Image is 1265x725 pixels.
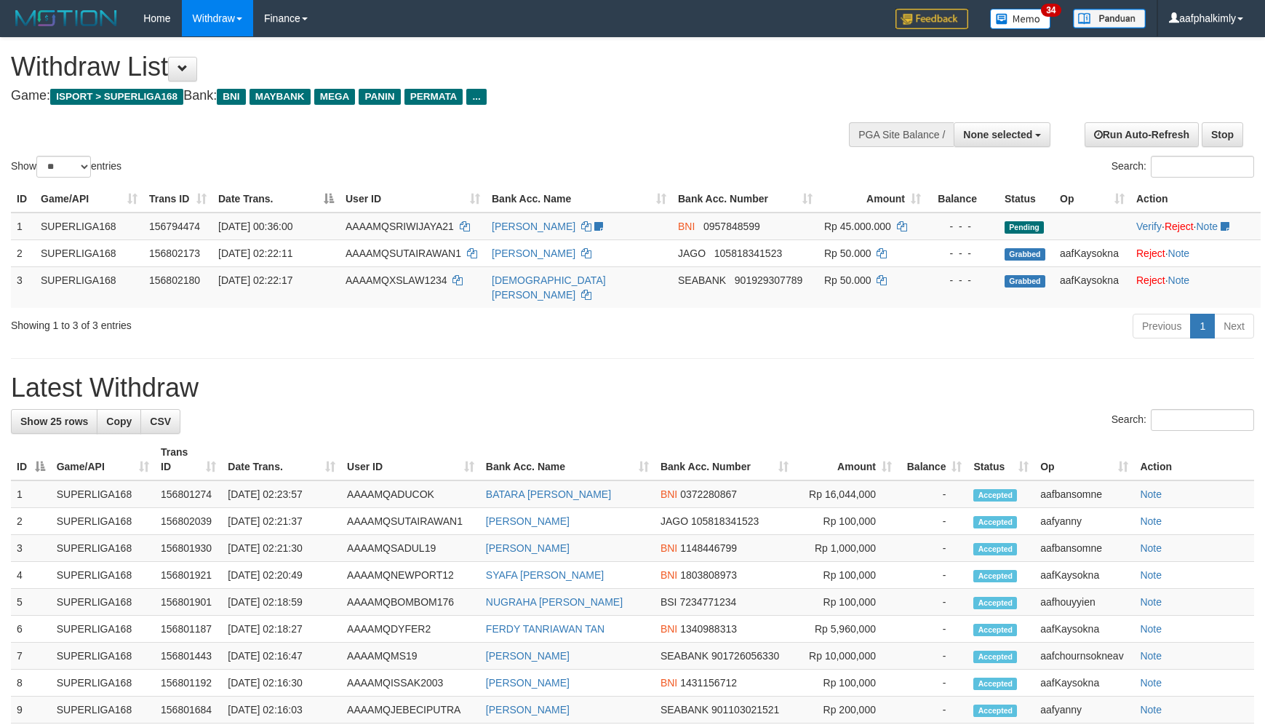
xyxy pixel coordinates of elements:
[679,596,736,608] span: Copy 7234771234 to clipboard
[20,416,88,427] span: Show 25 rows
[341,616,480,643] td: AAAAMQDYFER2
[466,89,486,105] span: ...
[218,274,292,286] span: [DATE] 02:22:17
[36,156,91,178] select: Showentries
[794,562,898,589] td: Rp 100,000
[11,480,51,508] td: 1
[711,650,779,662] span: Copy 901726056330 to clipboard
[794,616,898,643] td: Rp 5,960,000
[340,186,486,213] th: User ID: activate to sort column ascending
[486,677,570,689] a: [PERSON_NAME]
[346,247,461,259] span: AAAAMQSUTAIRAWAN1
[155,480,222,508] td: 156801274
[341,535,480,562] td: AAAAMQSADUL19
[1140,569,1162,581] a: Note
[1165,221,1194,232] a: Reject
[661,704,709,716] span: SEABANK
[1140,488,1162,500] a: Note
[1202,122,1243,147] a: Stop
[1034,697,1134,724] td: aafyanny
[11,156,121,178] label: Show entries
[486,623,604,635] a: FERDY TANRIAWAN TAN
[973,489,1017,502] span: Accepted
[149,247,200,259] span: 156802173
[1130,266,1261,308] td: ·
[217,89,245,105] span: BNI
[1168,274,1190,286] a: Note
[492,221,575,232] a: [PERSON_NAME]
[933,273,993,288] div: - - -
[404,89,463,105] span: PERMATA
[1140,623,1162,635] a: Note
[824,247,871,259] span: Rp 50.000
[711,704,779,716] span: Copy 901103021521 to clipboard
[794,589,898,616] td: Rp 100,000
[492,274,606,301] a: [DEMOGRAPHIC_DATA][PERSON_NAME]
[222,670,341,697] td: [DATE] 02:16:30
[794,697,898,724] td: Rp 200,000
[1073,9,1146,28] img: panduan.png
[973,651,1017,663] span: Accepted
[824,221,891,232] span: Rp 45.000.000
[1005,275,1045,288] span: Grabbed
[898,589,967,616] td: -
[346,274,447,286] span: AAAAMQXSLAW1234
[480,439,655,480] th: Bank Acc. Name: activate to sort column ascending
[1196,221,1218,232] a: Note
[155,508,222,535] td: 156802039
[898,562,967,589] td: -
[661,569,677,581] span: BNI
[11,562,51,589] td: 4
[973,678,1017,690] span: Accepted
[678,221,695,232] span: BNI
[691,515,759,527] span: Copy 105818341523 to clipboard
[11,239,35,266] td: 2
[898,616,967,643] td: -
[1034,589,1134,616] td: aafhouyyien
[1034,535,1134,562] td: aafbansomne
[1005,248,1045,261] span: Grabbed
[11,312,516,333] div: Showing 1 to 3 of 3 entries
[1140,677,1162,689] a: Note
[672,186,818,213] th: Bank Acc. Number: activate to sort column ascending
[11,409,97,434] a: Show 25 rows
[1130,213,1261,240] td: · ·
[222,508,341,535] td: [DATE] 02:21:37
[898,643,967,670] td: -
[11,616,51,643] td: 6
[155,439,222,480] th: Trans ID: activate to sort column ascending
[51,697,155,724] td: SUPERLIGA168
[1130,239,1261,266] td: ·
[486,569,604,581] a: SYAFA [PERSON_NAME]
[106,416,132,427] span: Copy
[222,562,341,589] td: [DATE] 02:20:49
[849,122,954,147] div: PGA Site Balance /
[735,274,802,286] span: Copy 901929307789 to clipboard
[794,643,898,670] td: Rp 10,000,000
[1054,266,1130,308] td: aafKaysokna
[222,439,341,480] th: Date Trans.: activate to sort column ascending
[51,589,155,616] td: SUPERLIGA168
[680,677,737,689] span: Copy 1431156712 to clipboard
[661,596,677,608] span: BSI
[973,570,1017,582] span: Accepted
[341,439,480,480] th: User ID: activate to sort column ascending
[661,650,709,662] span: SEABANK
[155,670,222,697] td: 156801192
[346,221,454,232] span: AAAAMQSRIWIJAYA21
[1168,247,1190,259] a: Note
[655,439,794,480] th: Bank Acc. Number: activate to sort column ascending
[341,697,480,724] td: AAAAMQJEBECIPUTRA
[714,247,782,259] span: Copy 105818341523 to clipboard
[678,247,706,259] span: JAGO
[143,186,212,213] th: Trans ID: activate to sort column ascending
[898,508,967,535] td: -
[11,52,829,82] h1: Withdraw List
[973,597,1017,609] span: Accepted
[11,186,35,213] th: ID
[1054,186,1130,213] th: Op: activate to sort column ascending
[794,670,898,697] td: Rp 100,000
[492,247,575,259] a: [PERSON_NAME]
[1214,314,1254,338] a: Next
[973,543,1017,555] span: Accepted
